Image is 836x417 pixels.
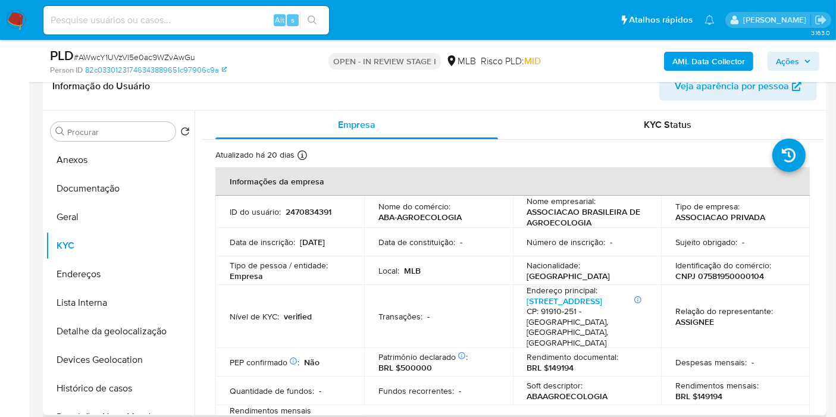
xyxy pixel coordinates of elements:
[304,357,320,368] p: Não
[85,65,227,76] a: 82c03301231746343889651c97906c9a
[527,206,643,228] p: ASSOCIACAO BRASILEIRA DE AGROECOLOGIA
[300,237,325,247] p: [DATE]
[675,72,789,101] span: Veja aparência por pessoa
[705,15,715,25] a: Notificações
[527,260,581,271] p: Nacionalidade :
[675,306,773,316] p: Relação do representante :
[664,52,753,71] button: AML Data Collector
[230,206,281,217] p: ID do usuário :
[527,285,598,296] p: Endereço principal :
[644,118,692,131] span: KYC Status
[675,357,747,368] p: Despesas mensais :
[481,55,541,68] span: Risco PLD:
[319,385,321,396] p: -
[675,316,714,327] p: ASSIGNEE
[378,311,422,322] p: Transações :
[286,206,331,217] p: 2470834391
[378,265,399,276] p: Local :
[46,146,195,174] button: Anexos
[527,271,610,281] p: [GEOGRAPHIC_DATA]
[291,14,295,26] span: s
[378,237,455,247] p: Data de constituição :
[743,14,810,26] p: leticia.merlin@mercadolivre.com
[46,317,195,346] button: Detalhe da geolocalização
[776,52,799,71] span: Ações
[284,311,312,322] p: verified
[378,201,450,212] p: Nome do comércio :
[74,51,195,63] span: # AWwcY1UVzVl5e0ac9WZvAwGu
[230,237,295,247] p: Data de inscrição :
[675,380,759,391] p: Rendimentos mensais :
[446,55,476,68] div: MLB
[629,14,693,26] span: Atalhos rápidos
[378,352,468,362] p: Patrimônio declarado :
[230,357,299,368] p: PEP confirmado :
[815,14,827,26] a: Sair
[46,260,195,289] button: Endereços
[230,311,279,322] p: Nível de KYC :
[460,237,462,247] p: -
[67,127,171,137] input: Procurar
[672,52,745,71] b: AML Data Collector
[675,271,764,281] p: CNPJ 07581950000104
[752,357,754,368] p: -
[378,385,454,396] p: Fundos recorrentes :
[527,196,596,206] p: Nome empresarial :
[527,237,606,247] p: Número de inscrição :
[675,237,737,247] p: Sujeito obrigado :
[328,53,441,70] p: OPEN - IN REVIEW STAGE I
[404,265,421,276] p: MLB
[527,391,608,402] p: ABAAGROECOLOGIA
[675,260,771,271] p: Identificação do comércio :
[527,380,583,391] p: Soft descriptor :
[768,52,819,71] button: Ações
[230,385,314,396] p: Quantidade de fundos :
[46,346,195,374] button: Devices Geolocation
[338,118,375,131] span: Empresa
[742,237,744,247] p: -
[427,311,430,322] p: -
[675,212,765,222] p: ASSOCIACAO PRIVADA
[527,352,619,362] p: Rendimento documental :
[215,167,810,196] th: Informações da empresa
[50,65,83,76] b: Person ID
[46,231,195,260] button: KYC
[50,46,74,65] b: PLD
[527,295,603,307] a: [STREET_ADDRESS]
[610,237,613,247] p: -
[43,12,329,28] input: Pesquise usuários ou casos...
[378,212,462,222] p: ABA-AGROECOLOGIA
[527,306,643,348] h4: CP: 91910-251 - [GEOGRAPHIC_DATA], [GEOGRAPHIC_DATA], [GEOGRAPHIC_DATA]
[46,203,195,231] button: Geral
[46,374,195,403] button: Histórico de casos
[215,149,295,161] p: Atualizado há 20 dias
[675,391,722,402] p: BRL $149194
[675,201,740,212] p: Tipo de empresa :
[527,362,574,373] p: BRL $149194
[300,12,324,29] button: search-icon
[524,54,541,68] span: MID
[459,385,461,396] p: -
[230,271,263,281] p: Empresa
[55,127,65,136] button: Procurar
[378,362,432,373] p: BRL $500000
[811,28,830,37] span: 3.163.0
[275,14,284,26] span: Alt
[659,72,817,101] button: Veja aparência por pessoa
[180,127,190,140] button: Retornar ao pedido padrão
[230,260,328,271] p: Tipo de pessoa / entidade :
[52,80,150,92] h1: Informação do Usuário
[46,174,195,203] button: Documentação
[46,289,195,317] button: Lista Interna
